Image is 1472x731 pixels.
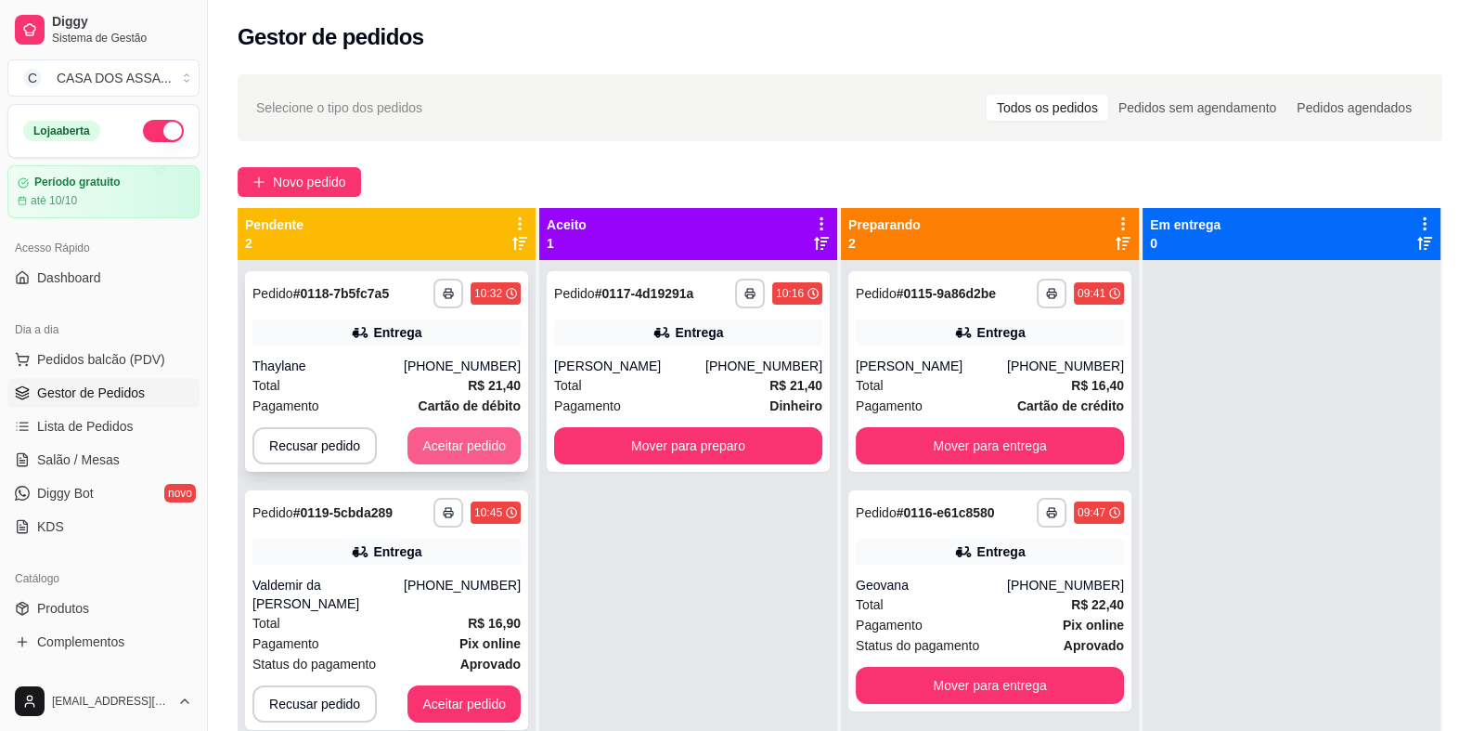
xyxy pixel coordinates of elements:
[554,427,822,464] button: Mover para preparo
[675,323,723,342] div: Entrega
[1007,576,1124,594] div: [PHONE_NUMBER]
[1078,286,1105,301] div: 09:41
[252,613,280,633] span: Total
[1078,505,1105,520] div: 09:47
[34,176,121,189] article: Período gratuito
[897,286,996,301] strong: # 0115-9a86d2be
[856,375,884,396] span: Total
[7,564,200,594] div: Catálogo
[474,505,502,520] div: 10:45
[976,323,1025,342] div: Entrega
[37,450,120,469] span: Salão / Mesas
[976,542,1025,561] div: Entrega
[769,398,822,413] strong: Dinheiro
[7,165,200,218] a: Período gratuitoaté 10/10
[554,286,595,301] span: Pedido
[856,396,923,416] span: Pagamento
[23,121,100,141] div: Loja aberta
[1150,215,1220,234] p: Em entrega
[7,7,200,52] a: DiggySistema de Gestão
[987,95,1108,121] div: Todos os pedidos
[407,685,521,723] button: Aceitar pedido
[52,31,192,46] span: Sistema de Gestão
[373,323,421,342] div: Entrega
[554,396,621,416] span: Pagamento
[554,375,582,396] span: Total
[595,286,694,301] strong: # 0117-4d19291a
[52,14,192,31] span: Diggy
[7,345,200,374] button: Pedidos balcão (PDV)
[252,633,319,654] span: Pagamento
[37,384,145,402] span: Gestor de Pedidos
[31,193,77,208] article: até 10/10
[7,679,200,724] button: [EMAIL_ADDRESS][DOMAIN_NAME]
[7,411,200,441] a: Lista de Pedidos
[238,167,361,197] button: Novo pedido
[57,69,172,87] div: CASA DOS ASSA ...
[856,427,1124,464] button: Mover para entrega
[7,445,200,475] a: Salão / Mesas
[547,234,587,253] p: 1
[407,427,521,464] button: Aceitar pedido
[460,657,521,672] strong: aprovado
[468,378,521,393] strong: R$ 21,40
[293,505,393,520] strong: # 0119-5cbda289
[856,286,897,301] span: Pedido
[245,215,303,234] p: Pendente
[474,286,502,301] div: 10:32
[37,633,124,651] span: Complementos
[468,616,521,631] strong: R$ 16,90
[252,396,319,416] span: Pagamento
[769,378,822,393] strong: R$ 21,40
[459,636,521,651] strong: Pix online
[273,172,346,192] span: Novo pedido
[7,233,200,263] div: Acesso Rápido
[1071,597,1124,612] strong: R$ 22,40
[252,576,404,613] div: Valdemir da [PERSON_NAME]
[37,350,165,369] span: Pedidos balcão (PDV)
[252,654,376,674] span: Status do pagamento
[373,542,421,561] div: Entrega
[7,59,200,97] button: Select a team
[252,505,293,520] span: Pedido
[256,98,422,118] span: Selecione o tipo dos pedidos
[419,398,521,413] strong: Cartão de débito
[1108,95,1286,121] div: Pedidos sem agendamento
[252,375,280,396] span: Total
[856,667,1124,704] button: Mover para entrega
[547,215,587,234] p: Aceito
[1063,618,1124,633] strong: Pix online
[143,120,184,142] button: Alterar Status
[1017,398,1124,413] strong: Cartão de crédito
[52,694,170,709] span: [EMAIL_ADDRESS][DOMAIN_NAME]
[856,635,979,656] span: Status do pagamento
[856,357,1007,375] div: [PERSON_NAME]
[1007,357,1124,375] div: [PHONE_NUMBER]
[856,594,884,615] span: Total
[1150,234,1220,253] p: 0
[848,234,921,253] p: 2
[1071,378,1124,393] strong: R$ 16,40
[856,505,897,520] span: Pedido
[37,599,89,618] span: Produtos
[293,286,390,301] strong: # 0118-7b5fc7a5
[7,263,200,293] a: Dashboard
[37,417,134,436] span: Lista de Pedidos
[238,22,424,52] h2: Gestor de pedidos
[252,357,404,375] div: Thaylane
[7,378,200,408] a: Gestor de Pedidos
[554,357,705,375] div: [PERSON_NAME]
[7,594,200,623] a: Produtos
[1064,638,1124,653] strong: aprovado
[252,286,293,301] span: Pedido
[252,427,377,464] button: Recusar pedido
[404,576,521,613] div: [PHONE_NUMBER]
[37,484,94,503] span: Diggy Bot
[856,615,923,635] span: Pagamento
[1286,95,1422,121] div: Pedidos agendados
[856,576,1007,594] div: Geovana
[848,215,921,234] p: Preparando
[252,685,377,723] button: Recusar pedido
[252,176,265,189] span: plus
[897,505,995,520] strong: # 0116-e61c8580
